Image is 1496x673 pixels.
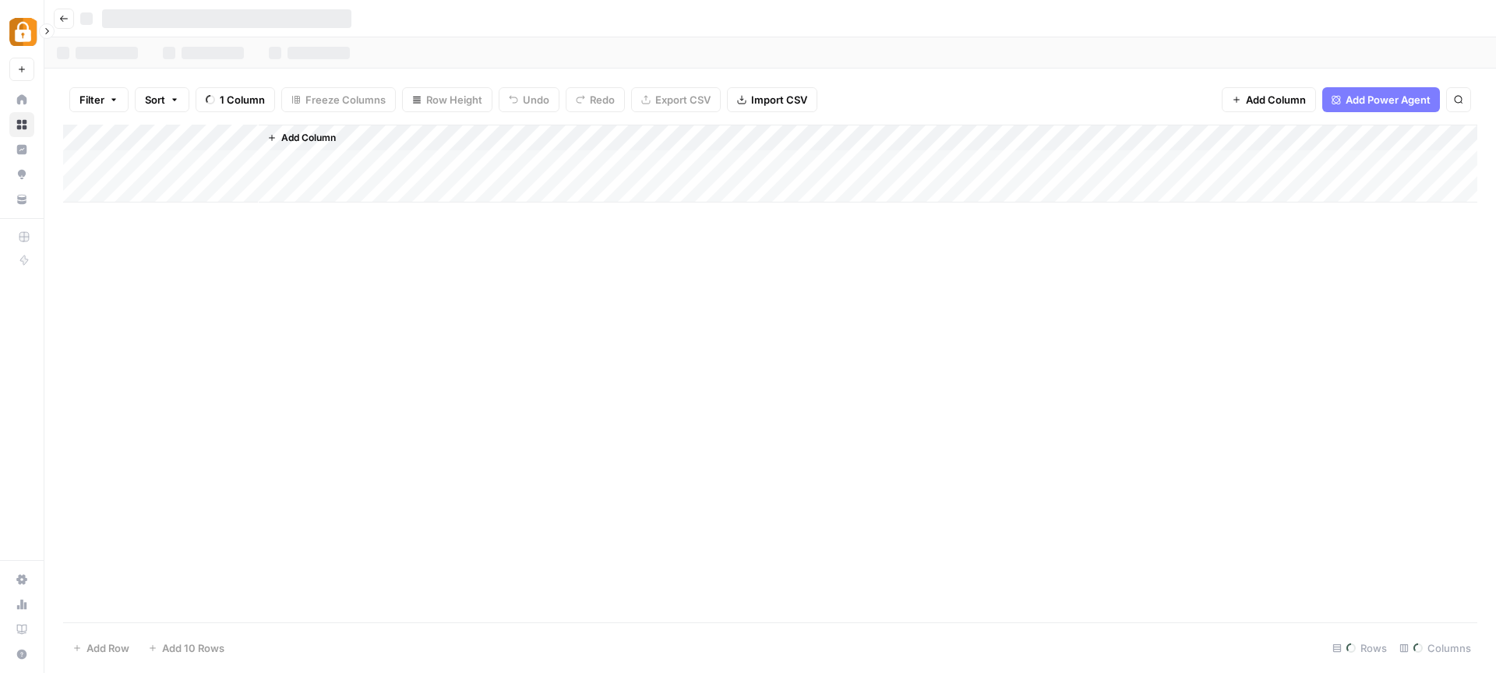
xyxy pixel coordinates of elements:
button: Undo [499,87,559,112]
button: Add Column [1222,87,1316,112]
span: Add Row [86,640,129,656]
button: Add Power Agent [1322,87,1440,112]
button: Filter [69,87,129,112]
button: 1 Column [196,87,275,112]
button: Import CSV [727,87,817,112]
span: Sort [145,92,165,107]
span: Import CSV [751,92,807,107]
a: Browse [9,112,34,137]
span: Row Height [426,92,482,107]
button: Row Height [402,87,492,112]
a: Settings [9,567,34,592]
span: Undo [523,92,549,107]
img: Adzz Logo [9,18,37,46]
button: Redo [566,87,625,112]
button: Add 10 Rows [139,636,234,661]
button: Workspace: Adzz [9,12,34,51]
span: Add Column [281,131,336,145]
span: Filter [79,92,104,107]
span: Redo [590,92,615,107]
span: Add 10 Rows [162,640,224,656]
a: Usage [9,592,34,617]
span: Freeze Columns [305,92,386,107]
span: Export CSV [655,92,711,107]
button: Export CSV [631,87,721,112]
a: Opportunities [9,162,34,187]
button: Add Column [261,128,342,148]
button: Sort [135,87,189,112]
span: 1 Column [220,92,265,107]
a: Learning Hub [9,617,34,642]
span: Add Power Agent [1346,92,1431,107]
a: Home [9,87,34,112]
button: Help + Support [9,642,34,667]
button: Add Row [63,636,139,661]
button: Freeze Columns [281,87,396,112]
a: Insights [9,137,34,162]
span: Add Column [1246,92,1306,107]
div: Rows [1326,636,1393,661]
a: Your Data [9,187,34,212]
div: Columns [1393,636,1477,661]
